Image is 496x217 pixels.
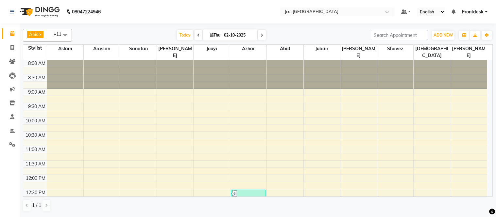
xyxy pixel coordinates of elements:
[27,89,47,96] div: 9:00 AM
[371,30,428,40] input: Search Appointment
[222,30,255,40] input: 2025-10-02
[29,32,39,37] span: Abid
[157,45,193,60] span: [PERSON_NAME]
[72,3,101,21] b: 08047224946
[54,31,66,37] span: +11
[450,45,487,60] span: [PERSON_NAME]
[304,45,340,53] span: Jubair
[24,132,47,139] div: 10:30 AM
[267,45,303,53] span: Abid
[208,33,222,38] span: Thu
[47,45,83,53] span: Aslam
[32,202,41,209] span: 1 / 1
[24,146,47,153] div: 11:00 AM
[194,45,230,53] span: Jouyi
[24,161,47,167] div: 11:30 AM
[84,45,120,53] span: Araslan
[414,45,450,60] span: [DEMOGRAPHIC_DATA]
[120,45,157,53] span: Sanatan
[434,33,453,38] span: ADD NEW
[340,45,377,60] span: [PERSON_NAME]
[177,30,193,40] span: Today
[462,8,484,15] span: Frontdesk
[25,189,47,196] div: 12:30 PM
[230,45,266,53] span: Azhar
[23,45,47,52] div: Stylist
[39,32,42,37] a: x
[27,60,47,67] div: 8:00 AM
[27,103,47,110] div: 9:30 AM
[24,117,47,124] div: 10:00 AM
[432,31,454,40] button: ADD NEW
[17,3,61,21] img: logo
[27,74,47,81] div: 8:30 AM
[231,190,265,203] div: [PERSON_NAME] ., TK01, 12:30 PM-01:00 PM, H/C Stylist [DEMOGRAPHIC_DATA]
[377,45,413,53] span: shavez
[25,175,47,182] div: 12:00 PM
